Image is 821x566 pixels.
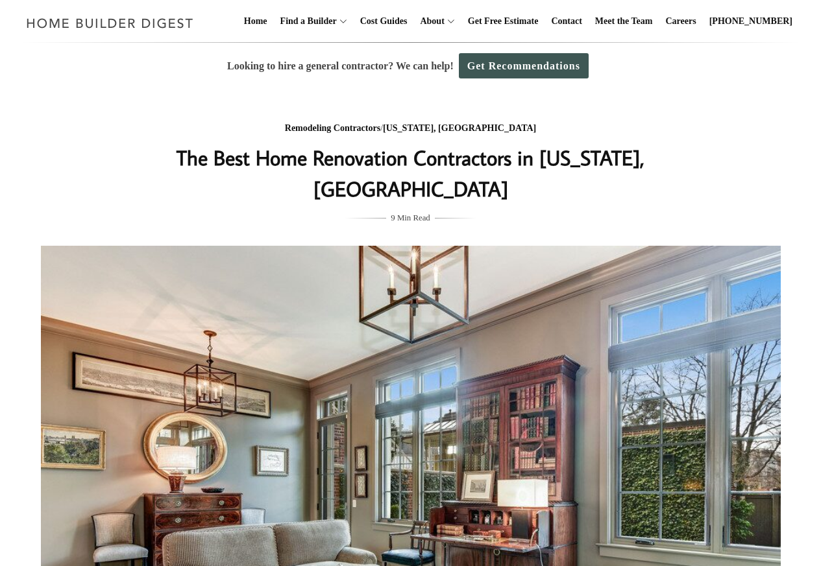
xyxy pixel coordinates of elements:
[415,1,444,42] a: About
[152,142,670,204] h1: The Best Home Renovation Contractors in [US_STATE], [GEOGRAPHIC_DATA]
[383,123,536,133] a: [US_STATE], [GEOGRAPHIC_DATA]
[21,10,199,36] img: Home Builder Digest
[463,1,544,42] a: Get Free Estimate
[661,1,702,42] a: Careers
[391,211,430,225] span: 9 Min Read
[275,1,337,42] a: Find a Builder
[590,1,658,42] a: Meet the Team
[459,53,589,78] a: Get Recommendations
[704,1,798,42] a: [PHONE_NUMBER]
[355,1,413,42] a: Cost Guides
[285,123,380,133] a: Remodeling Contractors
[152,121,670,137] div: /
[546,1,587,42] a: Contact
[239,1,273,42] a: Home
